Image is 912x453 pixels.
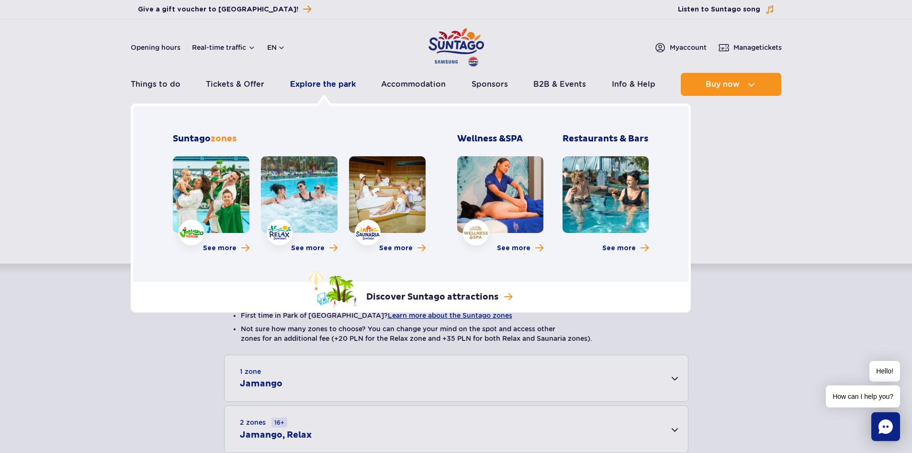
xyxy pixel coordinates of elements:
[366,291,498,303] p: Discover Suntago attractions
[826,385,900,407] span: How can I help you?
[718,42,782,53] a: Managetickets
[654,42,707,53] a: Myaccount
[379,244,413,253] span: See more
[267,43,285,52] button: en
[563,133,649,145] h3: Restaurants & Bars
[131,73,180,96] a: Things to do
[206,73,264,96] a: Tickets & Offer
[203,244,249,253] a: More about Jamango zone
[381,73,446,96] a: Accommodation
[173,133,426,145] h2: Suntago
[602,244,649,253] a: More about Restaurants & Bars
[681,73,781,96] button: Buy now
[192,44,256,51] button: Real-time traffic
[379,244,426,253] a: More about Saunaria zone
[612,73,655,96] a: Info & Help
[670,43,707,52] span: My account
[291,244,325,253] span: See more
[457,133,543,145] h3: Wellness &
[497,244,543,253] a: More about Wellness & SPA
[290,73,356,96] a: Explore the park
[291,244,338,253] a: More about Relax zone
[472,73,508,96] a: Sponsors
[211,133,236,144] span: zones
[871,412,900,441] div: Chat
[309,270,512,308] a: Discover Suntago attractions
[706,80,740,89] span: Buy now
[533,73,586,96] a: B2B & Events
[602,244,636,253] span: See more
[869,361,900,382] span: Hello!
[733,43,782,52] span: Manage tickets
[203,244,236,253] span: See more
[506,133,523,144] span: SPA
[497,244,530,253] span: See more
[131,43,180,52] a: Opening hours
